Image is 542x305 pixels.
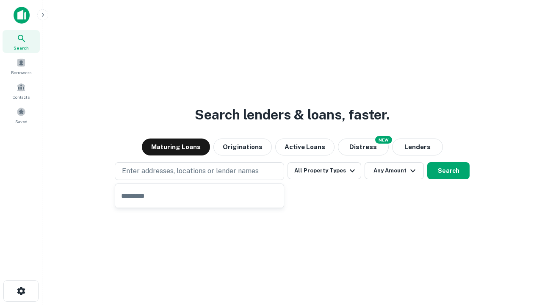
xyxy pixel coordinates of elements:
button: Any Amount [365,162,424,179]
button: All Property Types [288,162,361,179]
div: NEW [375,136,392,144]
span: Search [14,44,29,51]
p: Enter addresses, locations or lender names [122,166,259,176]
span: Saved [15,118,28,125]
button: Originations [213,139,272,155]
a: Borrowers [3,55,40,78]
span: Borrowers [11,69,31,76]
a: Contacts [3,79,40,102]
button: Search [427,162,470,179]
a: Saved [3,104,40,127]
button: Active Loans [275,139,335,155]
button: Enter addresses, locations or lender names [115,162,284,180]
img: capitalize-icon.png [14,7,30,24]
iframe: Chat Widget [500,237,542,278]
button: Maturing Loans [142,139,210,155]
span: Contacts [13,94,30,100]
button: Search distressed loans with lien and other non-mortgage details. [338,139,389,155]
h3: Search lenders & loans, faster. [195,105,390,125]
button: Lenders [392,139,443,155]
a: Search [3,30,40,53]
